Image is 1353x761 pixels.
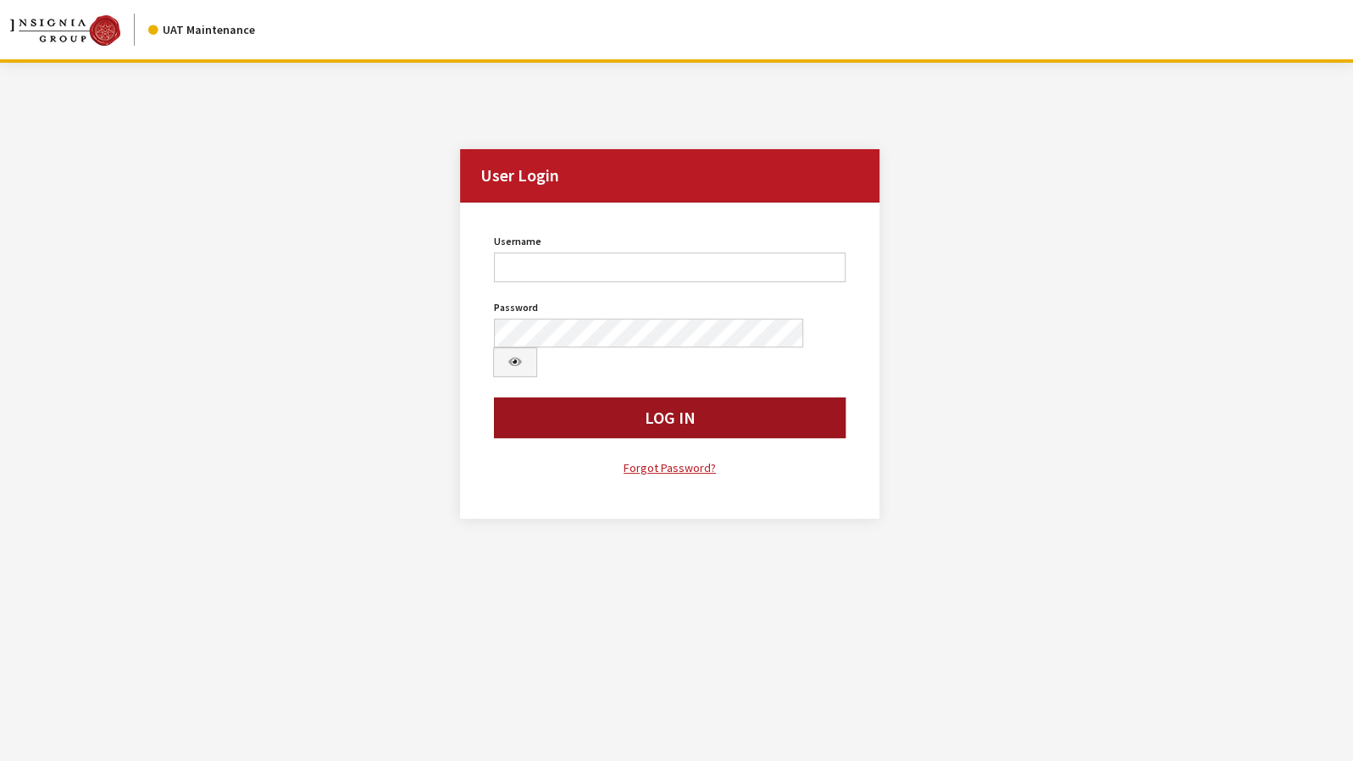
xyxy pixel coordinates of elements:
[494,397,846,438] button: Log In
[148,21,255,39] div: UAT Maintenance
[10,14,148,46] a: Insignia Group logo
[494,458,846,478] a: Forgot Password?
[494,300,538,315] label: Password
[10,15,120,46] img: Catalog Maintenance
[460,149,879,203] h2: User Login
[493,347,537,377] button: Show Password
[494,234,541,249] label: Username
